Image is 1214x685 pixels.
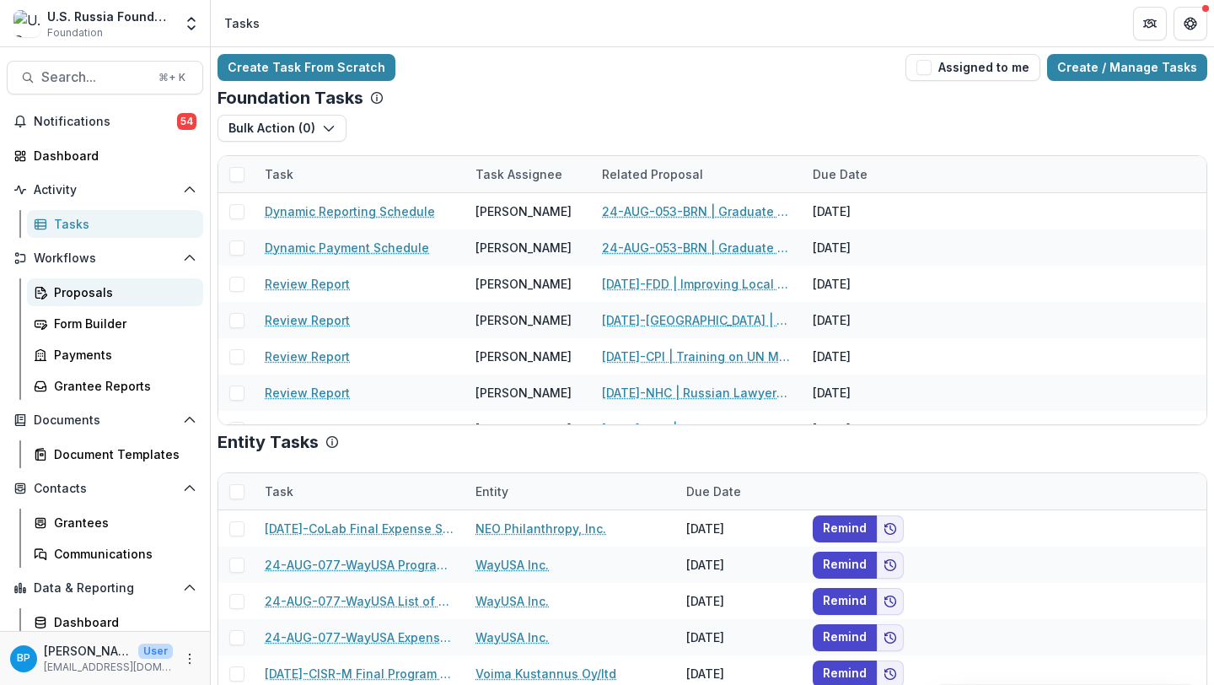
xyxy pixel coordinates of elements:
[877,624,904,651] button: Add to friends
[592,156,803,192] div: Related Proposal
[803,411,929,447] div: [DATE]
[265,275,350,293] a: Review Report
[34,115,177,129] span: Notifications
[475,665,616,682] a: Voima Kustannus Oy/ltd
[34,183,176,197] span: Activity
[602,202,792,220] a: 24-AUG-053-BRN | Graduate Research Cooperation Project 2.0
[7,61,203,94] button: Search...
[676,473,803,510] div: Due Date
[7,574,203,601] button: Open Data & Reporting
[676,619,803,655] div: [DATE]
[265,556,455,574] a: 24-AUG-077-WayUSA Program Report #2
[265,420,350,438] a: Review Report
[265,202,435,220] a: Dynamic Reporting Schedule
[27,372,203,400] a: Grantee Reports
[265,628,455,646] a: 24-AUG-077-WayUSA Expense Summary #2
[13,10,40,37] img: U.S. Russia Foundation
[44,660,173,675] p: [EMAIL_ADDRESS][DOMAIN_NAME]
[803,266,929,302] div: [DATE]
[465,156,592,192] div: Task Assignee
[27,608,203,636] a: Dashboard
[475,420,572,438] div: [PERSON_NAME]
[7,407,203,434] button: Open Documents
[255,156,465,192] div: Task
[905,54,1040,81] button: Assigned to me
[7,176,203,203] button: Open Activity
[475,311,572,329] div: [PERSON_NAME]
[54,215,190,233] div: Tasks
[592,165,713,183] div: Related Proposal
[54,445,190,463] div: Document Templates
[676,583,803,619] div: [DATE]
[602,348,792,365] a: [DATE]-CPI | Training on UN Mechanisms and publication of a Hands-On Guide on the defense of lawy...
[177,113,196,130] span: 54
[676,483,751,500] div: Due Date
[475,348,572,365] div: [PERSON_NAME]
[475,275,572,293] div: [PERSON_NAME]
[7,245,203,272] button: Open Workflows
[465,473,676,510] div: Entity
[224,14,260,32] div: Tasks
[34,482,176,496] span: Contacts
[602,384,792,402] a: [DATE]-NHC | Russian Lawyers against Lawfare, Impunity, and for Strengthening of the Rule of Law
[41,69,148,85] span: Search...
[803,338,929,375] div: [DATE]
[255,483,303,500] div: Task
[475,592,549,610] a: WayUSA Inc.
[27,310,203,337] a: Form Builder
[155,68,189,87] div: ⌘ + K
[255,473,465,510] div: Task
[7,108,203,135] button: Notifications54
[17,653,30,664] div: Bennett P
[877,515,904,542] button: Add to friends
[602,275,792,293] a: [DATE]-FDD | Improving Local Governance Competence Among Rising Exiled Russian Civil Society Leaders
[54,613,190,631] div: Dashboard
[34,413,176,428] span: Documents
[47,8,173,25] div: U.S. Russia Foundation
[676,510,803,547] div: [DATE]
[877,588,904,615] button: Add to friends
[877,552,904,579] button: Add to friends
[803,229,929,266] div: [DATE]
[34,251,176,266] span: Workflows
[475,239,572,256] div: [PERSON_NAME]
[180,649,200,669] button: More
[54,377,190,395] div: Grantee Reports
[465,165,572,183] div: Task Assignee
[34,581,176,596] span: Data & Reporting
[813,552,877,579] button: Remind
[803,156,929,192] div: Due Date
[7,142,203,170] a: Dashboard
[813,588,877,615] button: Remind
[54,315,190,332] div: Form Builder
[265,311,350,329] a: Review Report
[54,283,190,301] div: Proposals
[138,644,173,659] p: User
[218,54,395,81] a: Create Task From Scratch
[265,239,429,256] a: Dynamic Payment Schedule
[218,115,346,142] button: Bulk Action (0)
[813,515,877,542] button: Remind
[676,547,803,583] div: [DATE]
[475,556,549,574] a: WayUSA Inc.
[44,642,132,660] p: [PERSON_NAME]
[265,665,455,682] a: [DATE]-CISR-M Final Program Report
[602,420,792,438] a: [DATE]-CTA | Freedom Degree Online Matching System
[475,628,549,646] a: WayUSA Inc.
[265,348,350,365] a: Review Report
[813,624,877,651] button: Remind
[465,483,518,500] div: Entity
[27,509,203,537] a: Grantees
[265,592,455,610] a: 24-AUG-077-WayUSA List of Expenses #2
[27,440,203,468] a: Document Templates
[27,210,203,238] a: Tasks
[218,432,319,452] p: Entity Tasks
[803,193,929,229] div: [DATE]
[265,520,455,537] a: [DATE]-CoLab Final Expense Summary
[180,7,203,40] button: Open entity switcher
[218,88,363,108] p: Foundation Tasks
